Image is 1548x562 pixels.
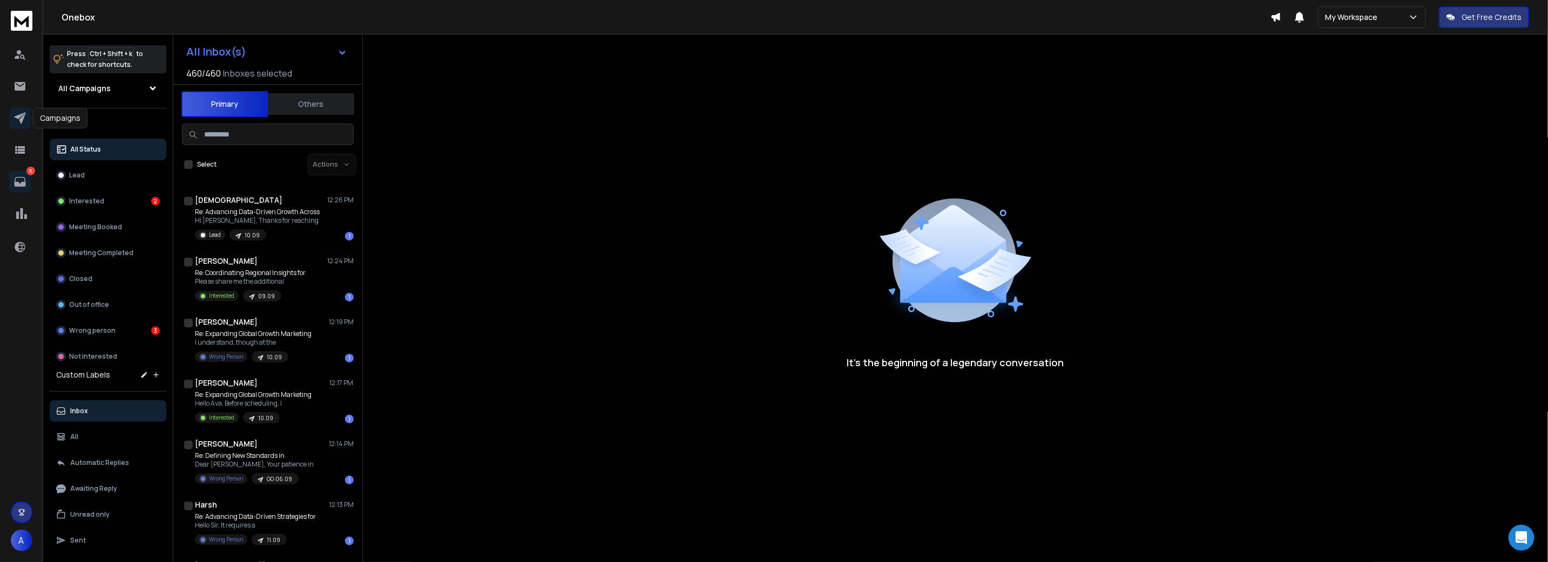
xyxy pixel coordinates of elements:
[345,537,354,545] div: 1
[69,197,104,205] p: Interested
[50,117,166,132] h3: Filters
[268,92,354,116] button: Others
[50,216,166,238] button: Meeting Booked
[151,197,160,205] div: 2
[9,171,31,193] a: 5
[70,433,78,441] p: All
[69,171,85,180] p: Lead
[50,294,166,316] button: Out of office
[195,438,258,449] h1: [PERSON_NAME]
[195,499,217,510] h1: Harsh
[195,256,258,266] h1: [PERSON_NAME]
[209,475,243,483] p: Wrong Person
[1439,6,1529,28] button: Get Free Credits
[11,530,32,551] button: A
[329,379,354,387] p: 12:17 PM
[69,275,92,283] p: Closed
[69,300,109,309] p: Out of office
[186,67,221,80] span: 460 / 460
[70,145,101,154] p: All Status
[209,353,243,361] p: Wrong Person
[267,475,292,483] p: GG 06.09
[245,231,260,239] p: 10.09
[69,352,117,361] p: Not Interested
[70,407,88,415] p: Inbox
[209,414,234,422] p: Interested
[329,440,354,448] p: 12:14 PM
[62,11,1270,24] h1: Onebox
[345,293,354,301] div: 1
[69,326,116,335] p: Wrong person
[70,458,129,467] p: Automatic Replies
[209,536,243,544] p: Wrong Person
[50,400,166,422] button: Inbox
[329,318,354,326] p: 12:19 PM
[50,268,166,290] button: Closed
[50,139,166,160] button: All Status
[195,390,312,399] p: Re: Expanding Global Growth Marketing
[50,530,166,551] button: Sent
[195,208,320,216] p: Re: Advancing Data-Driven Growth Across
[50,165,166,186] button: Lead
[50,452,166,474] button: Automatic Replies
[258,292,275,300] p: 09.09
[26,167,35,175] p: 5
[195,460,314,469] p: Dear [PERSON_NAME], Your patience in
[56,369,110,380] h3: Custom Labels
[50,190,166,212] button: Interested2
[1509,525,1535,551] div: Open Intercom Messenger
[195,378,258,388] h1: [PERSON_NAME]
[195,269,306,277] p: Re: Coordinating Regional Insights for
[327,196,354,204] p: 12:26 PM
[195,512,316,521] p: Re: Advancing Data-Driven Strategies for
[195,317,258,327] h1: [PERSON_NAME]
[329,501,354,509] p: 12:13 PM
[195,330,312,338] p: Re: Expanding Global Growth Marketing
[195,521,316,530] p: Hello Sir, It requires a
[1325,12,1382,23] p: My Workspace
[50,346,166,367] button: Not Interested
[178,41,356,63] button: All Inbox(s)
[209,231,221,239] p: Lead
[69,223,122,231] p: Meeting Booked
[70,510,110,519] p: Unread only
[50,478,166,499] button: Awaiting Reply
[186,46,246,57] h1: All Inbox(s)
[195,216,320,225] p: Hi [PERSON_NAME], Thanks for reaching
[195,451,314,460] p: Re: Defining New Standards in
[67,49,143,70] p: Press to check for shortcuts.
[33,108,87,128] div: Campaigns
[50,242,166,264] button: Meeting Completed
[1462,12,1522,23] p: Get Free Credits
[209,292,234,300] p: Interested
[345,415,354,423] div: 1
[50,320,166,341] button: Wrong person3
[847,355,1064,370] p: It’s the beginning of a legendary conversation
[258,414,273,422] p: 10.09
[70,484,117,493] p: Awaiting Reply
[267,353,282,361] p: 10.09
[69,249,133,257] p: Meeting Completed
[50,78,166,99] button: All Campaigns
[223,67,292,80] h3: Inboxes selected
[88,47,134,60] span: Ctrl + Shift + k
[195,338,312,347] p: I understand, though at the
[181,91,268,117] button: Primary
[267,536,280,544] p: 11.09
[327,257,354,265] p: 12:24 PM
[70,536,86,545] p: Sent
[195,399,312,408] p: Hello Ava, Before scheduling, I
[151,326,160,335] div: 3
[195,195,282,205] h1: [DEMOGRAPHIC_DATA]
[50,504,166,525] button: Unread only
[11,11,32,31] img: logo
[197,160,217,169] label: Select
[195,277,306,286] p: Please share me the additional
[345,354,354,362] div: 1
[50,426,166,448] button: All
[58,83,111,94] h1: All Campaigns
[345,232,354,241] div: 1
[345,476,354,484] div: 1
